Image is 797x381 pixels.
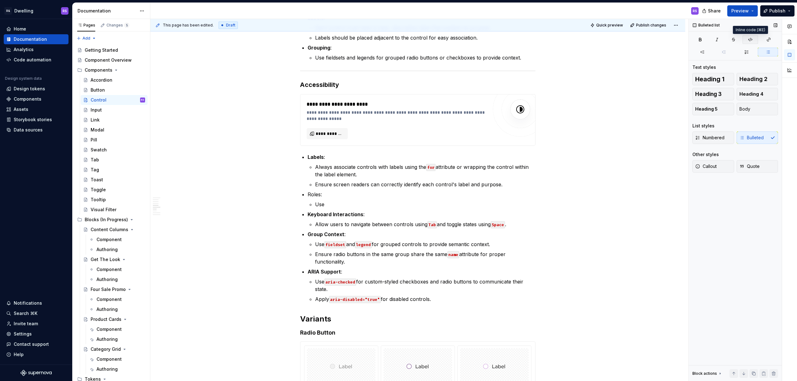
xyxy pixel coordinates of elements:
[97,266,122,273] div: Component
[14,351,24,358] div: Help
[769,8,785,14] span: Publish
[75,215,148,225] div: Blocks (In Progress)
[87,235,148,245] a: Component
[87,324,148,334] a: Component
[91,226,128,233] div: Content Columns
[4,125,68,135] a: Data sources
[85,217,128,223] div: Blocks (In Progress)
[81,284,148,294] a: Four Sale Promo
[91,207,116,213] div: Visual Filter
[91,177,103,183] div: Toast
[308,211,363,217] strong: Keyboard Interactions
[75,55,148,65] a: Component Overview
[87,274,148,284] a: Authoring
[308,154,324,160] strong: Labels
[692,131,734,144] button: Numbered
[692,73,734,85] button: Heading 1
[628,21,669,30] button: Publish changes
[4,94,68,104] a: Components
[308,44,535,51] p: :
[87,364,148,374] a: Authoring
[91,187,106,193] div: Toggle
[81,105,148,115] a: Input
[91,107,102,113] div: Input
[87,354,148,364] a: Component
[4,115,68,125] a: Storybook stories
[300,314,535,324] h2: Variants
[91,77,112,83] div: Accordion
[695,135,724,141] span: Numbered
[91,147,107,153] div: Swatch
[692,103,734,115] button: Heading 5
[329,296,381,303] code: aria-disabled="true"
[91,346,121,352] div: Category Grid
[355,241,372,248] code: legend
[4,339,68,349] button: Contact support
[226,23,235,28] span: Draft
[727,5,758,17] button: Preview
[21,370,52,376] svg: Supernova Logo
[315,54,535,61] p: Use fieldsets and legends for grouped radio buttons or checkboxes to provide context.
[708,8,721,14] span: Share
[4,45,68,55] a: Analytics
[14,26,26,32] div: Home
[4,329,68,339] a: Settings
[4,319,68,329] a: Invite team
[81,155,148,165] a: Tab
[14,86,45,92] div: Design tokens
[308,45,330,51] strong: Grouping
[692,123,714,129] div: List styles
[315,295,535,303] p: Apply for disabled controls.
[4,308,68,318] button: Search ⌘K
[636,23,666,28] span: Publish changes
[14,36,47,42] div: Documentation
[308,153,535,161] p: :
[97,366,118,372] div: Authoring
[81,314,148,324] a: Product Cards
[85,47,118,53] div: Getting Started
[739,91,763,97] span: Heading 4
[124,23,129,28] span: 5
[14,310,37,317] div: Search ⌘K
[91,127,104,133] div: Modal
[692,64,716,70] div: Text styles
[1,4,71,17] button: R&DwellingRS
[97,276,118,283] div: Authoring
[692,160,734,173] button: Callout
[308,231,535,238] p: :
[692,369,723,378] div: Block actions
[324,241,346,248] code: fieldset
[97,356,122,362] div: Component
[81,75,148,85] a: Accordion
[4,84,68,94] a: Design tokens
[14,300,42,306] div: Notifications
[87,304,148,314] a: Authoring
[87,264,148,274] a: Component
[315,34,535,41] p: Labels should be placed adjacent to the control for easy association.
[731,8,749,14] span: Preview
[77,23,95,28] div: Pages
[693,8,697,13] div: RS
[426,164,436,171] code: for
[737,103,778,115] button: Body
[81,185,148,195] a: Toggle
[81,95,148,105] a: ControlRS
[91,167,99,173] div: Tag
[106,23,129,28] div: Changes
[760,5,795,17] button: Publish
[81,85,148,95] a: Button
[163,23,214,28] span: This page has been edited.
[75,45,148,55] a: Getting Started
[14,8,33,14] div: Dwelling
[315,241,535,248] p: Use and for grouped controls to provide semantic context.
[737,73,778,85] button: Heading 2
[491,221,505,228] code: Space
[63,8,67,13] div: RS
[87,294,148,304] a: Component
[315,221,535,228] p: Allow users to navigate between controls using and toggle states using .
[692,371,717,376] div: Block actions
[315,201,535,208] p: Use
[81,125,148,135] a: Modal
[699,5,725,17] button: Share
